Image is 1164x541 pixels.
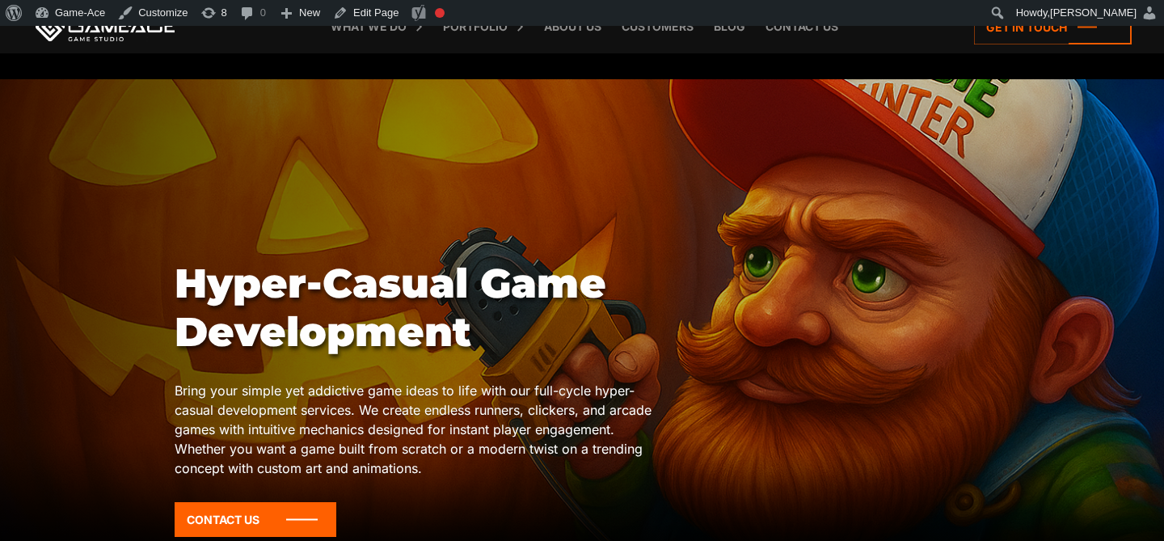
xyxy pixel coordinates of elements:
a: Contact Us [175,502,336,537]
p: Bring your simple yet addictive game ideas to life with our full-cycle hyper-casual development s... [175,381,664,478]
span: [PERSON_NAME] [1050,6,1137,19]
div: Focus keyphrase not set [435,8,445,18]
a: Get in touch [974,10,1132,44]
h1: Hyper-Casual Game Development [175,260,664,357]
